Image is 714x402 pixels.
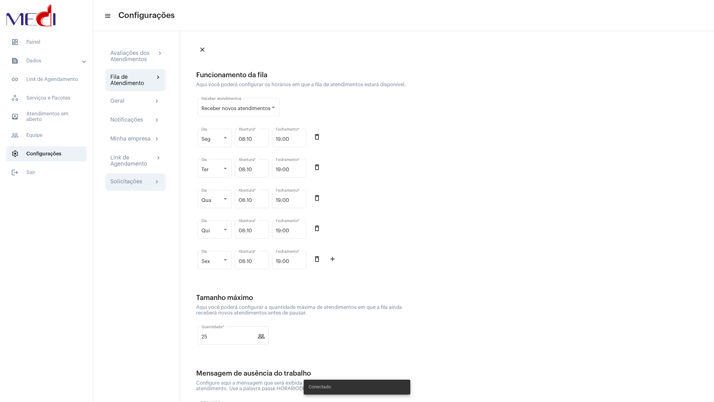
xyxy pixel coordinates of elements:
div: Aqui você poderá configurar a quantidade máxima de atendimentos em que a fila ainda receberá novo... [196,305,413,316]
span: Link de Agendamento [6,72,86,87]
div: Avaliações dos Atendimentos [110,50,156,62]
mat-icon: sidenav icon [11,57,19,65]
span: sidenav icon [11,94,19,102]
mat-icon: chevron_right [155,74,161,81]
span: Atendimentos em aberto [6,109,86,124]
img: d3a1b5fa-500b-b90f-5a1c-719c20e9830b.png [5,3,57,28]
mat-icon: sidenav icon [104,12,110,20]
input: Horário [239,228,265,234]
mat-icon: add_outline [329,255,336,263]
span: Sair [6,165,86,180]
input: Horário [239,198,265,203]
div: Fila de Atendimento [110,74,155,86]
input: Horário [239,136,265,142]
div: Aqui você poderá configurar os horários em que a fila de atendimentos estará disponível. [196,82,413,87]
mat-icon: delete_outline [313,133,321,141]
input: Horário [276,259,302,264]
div: Mensagem de ausência do trabalho [196,370,413,377]
mat-panel-title: Dados [11,57,83,65]
input: Horário [239,167,265,172]
div: Minha empresa [110,136,151,143]
div: Link de Agendamento [110,154,155,167]
div: Tamanho máximo [196,294,413,301]
span: Configurações [118,11,175,20]
mat-icon: sidenav icon [11,113,19,120]
span: Qua [201,198,211,203]
span: Sex [201,259,210,264]
span: sidenav icon [11,150,19,158]
input: Quantidade máxima [201,334,258,340]
span: Serviços e Pacotes [6,91,86,105]
mat-icon: delete_outline [313,255,321,263]
mat-icon: delete_outline [313,163,321,171]
span: sidenav icon [11,38,19,46]
div: Configure aqui a mensagem que será exibida para seus clientes fora do seu horário de atendimento.... [196,380,413,391]
mat-icon: chevron_right [155,154,161,162]
span: Qui [201,228,210,233]
mat-icon: chevron_right [153,136,161,143]
mat-icon: chevron_right [153,98,161,105]
mat-icon: sidenav icon [11,76,19,83]
mat-icon: close [199,46,206,53]
mat-icon: delete_outline [313,194,321,202]
div: Geral [110,98,125,105]
mat-icon: people_outlined [258,332,265,340]
span: Conectado [309,384,331,390]
input: Horário [276,228,302,234]
mat-icon: chevron_right [153,178,161,186]
span: Equipe [6,128,86,143]
span: Ter [201,167,209,172]
mat-expansion-panel-header: sidenav iconDados [4,53,93,68]
input: Horário [276,167,302,172]
mat-icon: delete_outline [313,225,321,232]
mat-icon: sidenav icon [11,132,19,139]
mat-icon: chevron_right [153,117,161,124]
span: Receber novos atendimentos [201,106,271,111]
span: Painel [6,35,86,50]
mat-icon: chevron_right [156,50,161,57]
span: Configurações [6,146,86,161]
mat-icon: sidenav icon [11,169,19,176]
input: Horário [276,198,302,203]
div: Funcionamento da fila [196,71,413,79]
span: Seg [201,137,210,142]
input: Horário [239,259,265,264]
input: Horário [276,136,302,142]
div: Solicitações [110,178,142,186]
div: Notificações [110,117,143,124]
